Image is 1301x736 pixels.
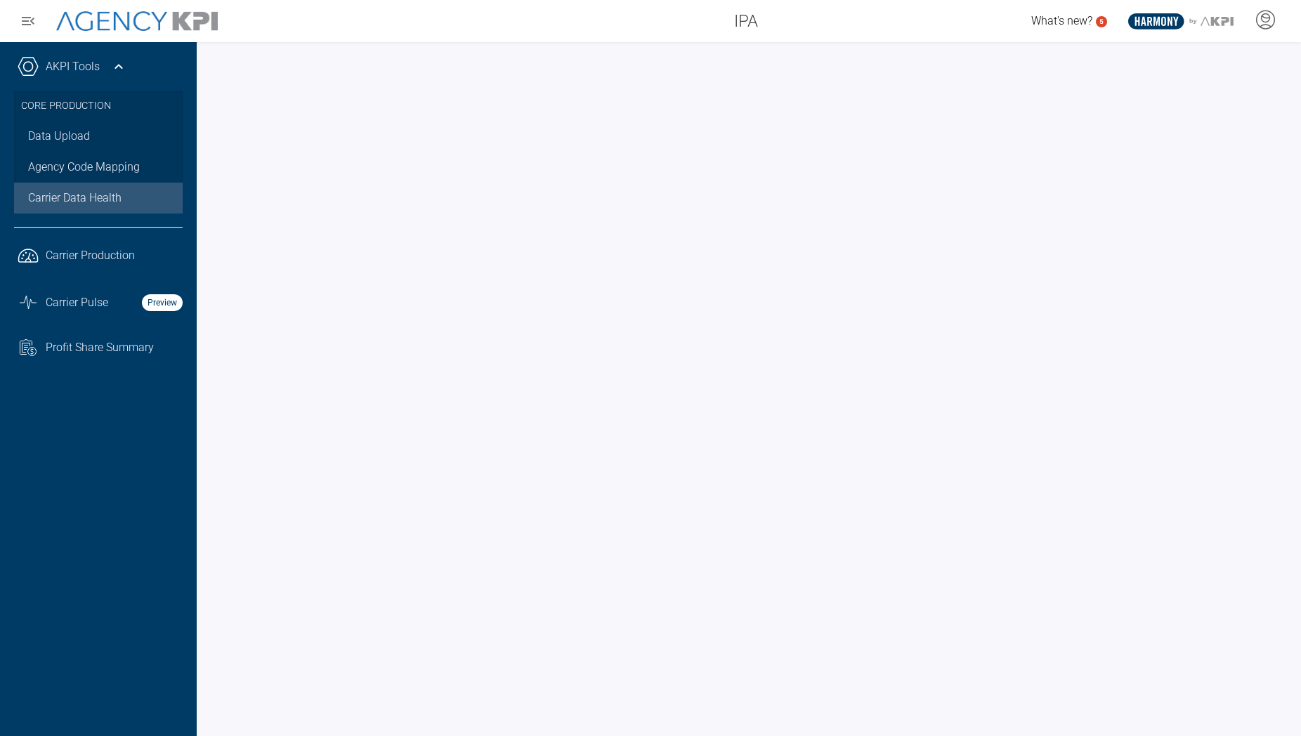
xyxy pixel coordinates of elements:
[46,294,108,311] span: Carrier Pulse
[46,58,100,75] a: AKPI Tools
[46,339,154,356] span: Profit Share Summary
[1096,16,1107,27] a: 5
[28,190,122,206] span: Carrier Data Health
[734,8,758,34] span: IPA
[46,247,135,264] span: Carrier Production
[14,121,183,152] a: Data Upload
[14,152,183,183] a: Agency Code Mapping
[1031,14,1092,27] span: What's new?
[14,183,183,213] a: Carrier Data Health
[142,294,183,311] strong: Preview
[1099,18,1104,25] text: 5
[21,91,176,121] h3: Core Production
[56,11,218,32] img: AgencyKPI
